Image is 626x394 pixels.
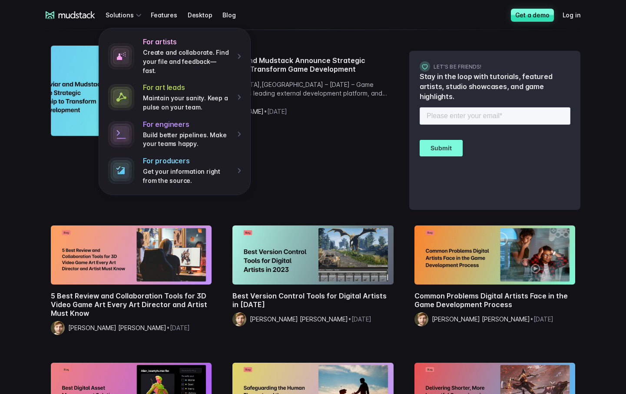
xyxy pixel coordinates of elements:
[46,11,96,19] a: mudstack logo
[108,84,134,110] img: connected dots icon
[143,83,231,92] h4: For art leads
[264,108,287,115] span: • [DATE]
[143,156,231,166] h4: For producers
[151,7,187,23] a: Features
[143,48,231,75] p: Create and collaborate. Find your file and feedback— fast.
[104,152,245,189] a: For producersGet your information right from the source.
[409,220,581,338] a: Common Problems Digital Artists Face in the Game Development ProcessCommon Problems Digital Artis...
[104,79,245,116] a: For art leadsMaintain your sanity. Keep a pulse on your team.
[108,158,134,184] img: stylized terminal icon
[108,43,134,70] img: spray paint icon
[198,80,394,98] p: [GEOGRAPHIC_DATA],[GEOGRAPHIC_DATA] – [DATE] – Game Caviar, the world’s leading external developm...
[563,7,591,23] a: Log in
[420,106,570,199] iframe: Form 2
[232,291,394,309] h2: Best Version Control Tools for Digital Artists in [DATE]
[432,315,530,323] span: [PERSON_NAME] [PERSON_NAME]
[414,291,576,309] h2: Common Problems Digital Artists Face in the Game Development Process
[51,46,188,136] img: Game Caviar and Mudstack announce strategic partnership to transform game development
[51,291,212,318] h2: 5 Best Review and Collaboration Tools for 3D Video Game Art Every Art Director and Artist Must Know
[68,324,166,331] span: [PERSON_NAME] [PERSON_NAME]
[414,312,428,326] img: Mazze Whiteley
[348,315,371,323] span: • [DATE]
[250,315,348,323] span: [PERSON_NAME] [PERSON_NAME]
[232,225,394,285] img: Best Version Control Tools for Digital Artists in 2023
[143,37,231,46] h4: For artists
[530,315,553,323] span: • [DATE]
[46,220,217,347] a: 5 Best Review and Collaboration Tools for 3D Video Game Art Every Art Director and Artist Must Kn...
[420,72,570,102] p: Stay in the loop with tutorials, featured artists, studio showcases, and game highlights.
[227,220,399,338] a: Best Version Control Tools for Digital Artists in 2023Best Version Control Tools for Digital Arti...
[104,33,245,79] a: For artistsCreate and collaborate. Find your file and feedback— fast.
[143,94,231,112] p: Maintain your sanity. Keep a pulse on your team.
[198,56,394,73] h2: Game Caviar and Mudstack Announce Strategic Partnership to Transform Game Development
[108,121,134,147] img: stylized terminal icon
[143,167,231,185] p: Get your information right from the source.
[511,9,554,22] a: Get a demo
[232,312,246,326] img: Mazze Whiteley
[222,7,246,23] a: Blog
[46,40,399,141] a: Game Caviar and Mudstack announce strategic partnership to transform game developmentGame Caviar ...
[143,131,231,149] p: Build better pipelines. Make your teams happy.
[166,324,190,331] span: • [DATE]
[104,116,245,152] a: For engineersBuild better pipelines. Make your teams happy.
[420,61,570,72] h3: Let's be friends!
[414,225,576,285] img: Common Problems Digital Artists Face in the Game Development Process
[106,7,144,23] div: Solutions
[51,321,65,335] img: Mazze Whiteley
[143,120,231,129] h4: For engineers
[188,7,223,23] a: Desktop
[51,225,212,285] img: 5 Best Review and Collaboration Tools for 3D Video Game Art Every Art Director and Artist Must Know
